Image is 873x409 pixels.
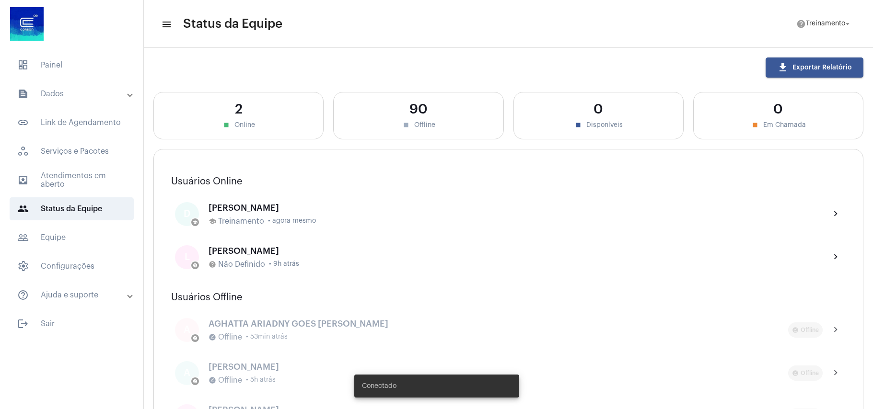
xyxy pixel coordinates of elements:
[524,121,674,129] div: Disponíveis
[183,16,282,32] span: Status da Equipe
[10,255,134,278] span: Configurações
[17,146,29,157] span: sidenav icon
[222,121,231,129] mat-icon: stop
[703,121,853,129] div: Em Chamada
[10,197,134,220] span: Status da Equipe
[792,370,799,376] mat-icon: offline_pin
[6,284,143,307] mat-expansion-panel-header: sidenav iconAjuda e suporte
[17,88,128,100] mat-panel-title: Dados
[402,121,410,129] mat-icon: stop
[193,379,198,384] mat-icon: offline_pin
[806,21,845,27] span: Treinamento
[269,261,299,268] span: • 9h atrás
[218,260,265,269] span: Não Definido
[830,251,842,263] mat-icon: chevron_right
[209,333,216,341] mat-icon: offline_pin
[524,102,674,117] div: 0
[574,121,582,129] mat-icon: stop
[209,261,216,268] mat-icon: help
[10,140,134,163] span: Serviços e Pacotes
[17,117,29,128] mat-icon: sidenav icon
[175,245,199,269] div: L
[17,203,29,215] mat-icon: sidenav icon
[6,82,143,105] mat-expansion-panel-header: sidenav iconDados
[777,62,789,73] mat-icon: download
[209,376,216,384] mat-icon: offline_pin
[843,20,852,28] mat-icon: arrow_drop_down
[17,261,29,272] span: sidenav icon
[17,59,29,71] span: sidenav icon
[218,217,264,226] span: Treinamento
[343,102,493,117] div: 90
[163,102,314,117] div: 2
[209,246,823,256] div: [PERSON_NAME]
[17,232,29,243] mat-icon: sidenav icon
[218,376,242,385] span: Offline
[246,333,288,341] span: • 53min atrás
[175,202,199,226] div: D
[792,327,799,333] mat-icon: offline_pin
[171,176,846,187] h3: Usuários Online
[788,322,823,338] mat-chip: Offline
[171,292,846,303] h3: Usuários Offline
[246,376,276,384] span: • 5h atrás
[766,57,863,78] button: Exportar Relatório
[17,318,29,329] mat-icon: sidenav icon
[17,289,128,301] mat-panel-title: Ajuda e suporte
[10,312,134,335] span: Sair
[193,263,198,268] mat-icon: help
[788,365,823,381] mat-chip: Offline
[209,362,788,372] div: [PERSON_NAME]
[175,361,199,385] div: A
[343,121,493,129] div: Offline
[777,64,852,71] span: Exportar Relatório
[161,19,171,30] mat-icon: sidenav icon
[218,333,242,341] span: Offline
[791,14,858,34] button: Treinamento
[10,226,134,249] span: Equipe
[163,121,314,129] div: Online
[209,319,788,329] div: AGHATTA ARIADNY GOES [PERSON_NAME]
[10,54,134,77] span: Painel
[268,217,316,225] span: • agora mesmo
[193,336,198,341] mat-icon: offline_pin
[830,324,842,336] mat-icon: chevron_right
[796,19,806,29] mat-icon: help
[703,102,853,117] div: 0
[193,220,198,225] mat-icon: school
[751,121,759,129] mat-icon: stop
[10,169,134,192] span: Atendimentos em aberto
[362,381,396,391] span: Conectado
[175,318,199,342] div: A
[10,111,134,134] span: Link de Agendamento
[830,208,842,220] mat-icon: chevron_right
[209,217,216,225] mat-icon: school
[830,367,842,379] mat-icon: chevron_right
[209,203,823,213] div: [PERSON_NAME]
[8,5,46,43] img: d4669ae0-8c07-2337-4f67-34b0df7f5ae4.jpeg
[17,174,29,186] mat-icon: sidenav icon
[17,88,29,100] mat-icon: sidenav icon
[17,289,29,301] mat-icon: sidenav icon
